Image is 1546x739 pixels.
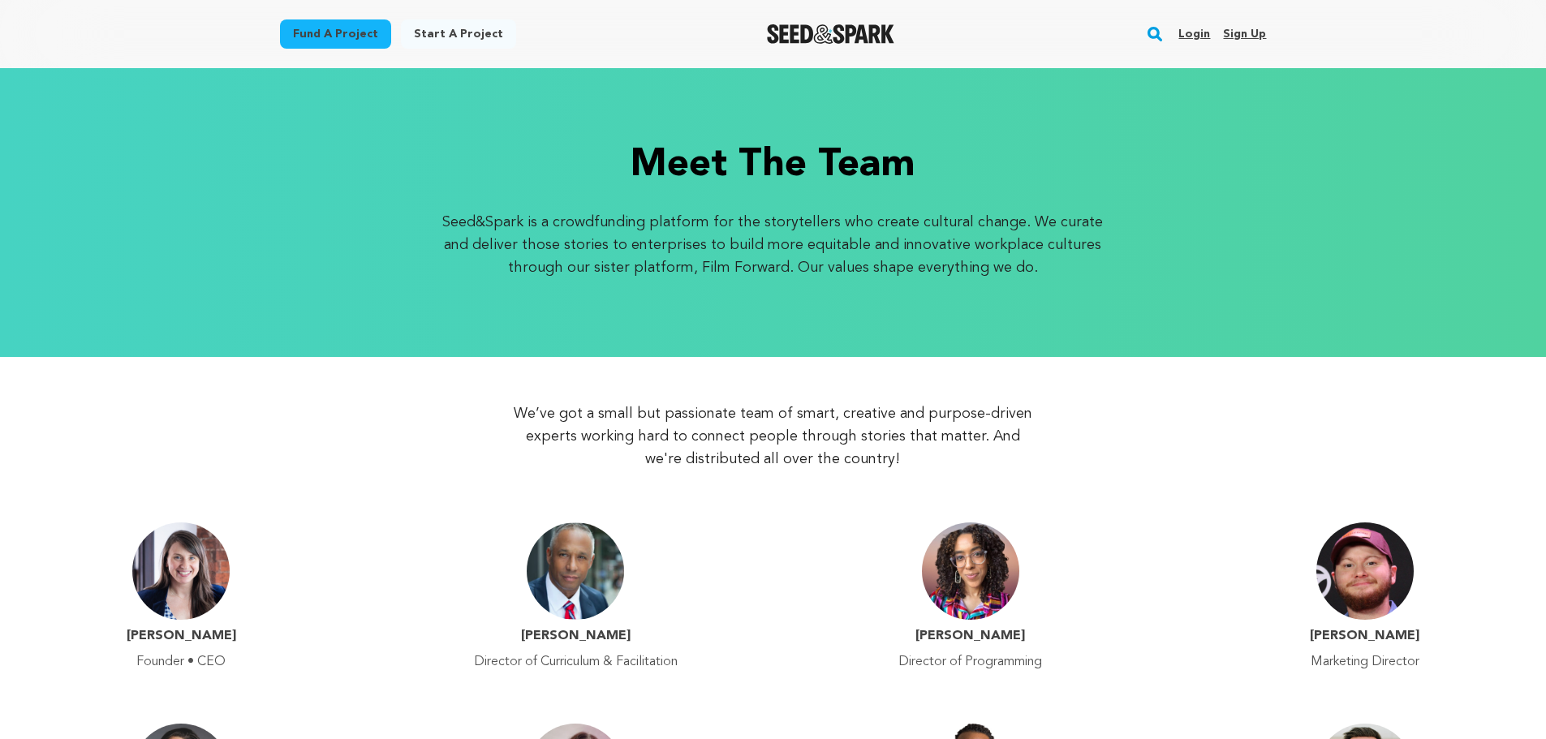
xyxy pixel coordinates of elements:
[1178,21,1210,47] a: Login
[132,522,230,620] img: Emily Best
[922,522,1019,620] img: Martine McDonald
[915,626,1025,646] h4: [PERSON_NAME]
[1311,652,1419,672] p: Marketing Director
[1310,626,1419,646] h4: [PERSON_NAME]
[136,652,226,672] p: Founder • CEO
[521,626,631,646] h4: [PERSON_NAME]
[440,211,1106,279] p: Seed&Spark is a crowdfunding platform for the storytellers who create cultural change. We curate ...
[127,626,236,646] h4: [PERSON_NAME]
[527,522,624,620] img: Spencer Barros
[631,146,915,185] h3: Meet the team
[898,652,1042,672] p: Director of Programming
[280,19,391,49] a: Fund a project
[511,402,1035,470] p: We’ve got a small but passionate team of smart, creative and purpose-driven experts working hard ...
[767,24,894,44] img: Seed&Spark Logo Dark Mode
[1316,522,1414,620] img: Sav Rodgers
[1223,21,1266,47] a: Sign up
[401,19,516,49] a: Start a project
[474,652,678,672] p: Director of Curriculum & Facilitation
[767,24,894,44] a: Seed&Spark Homepage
